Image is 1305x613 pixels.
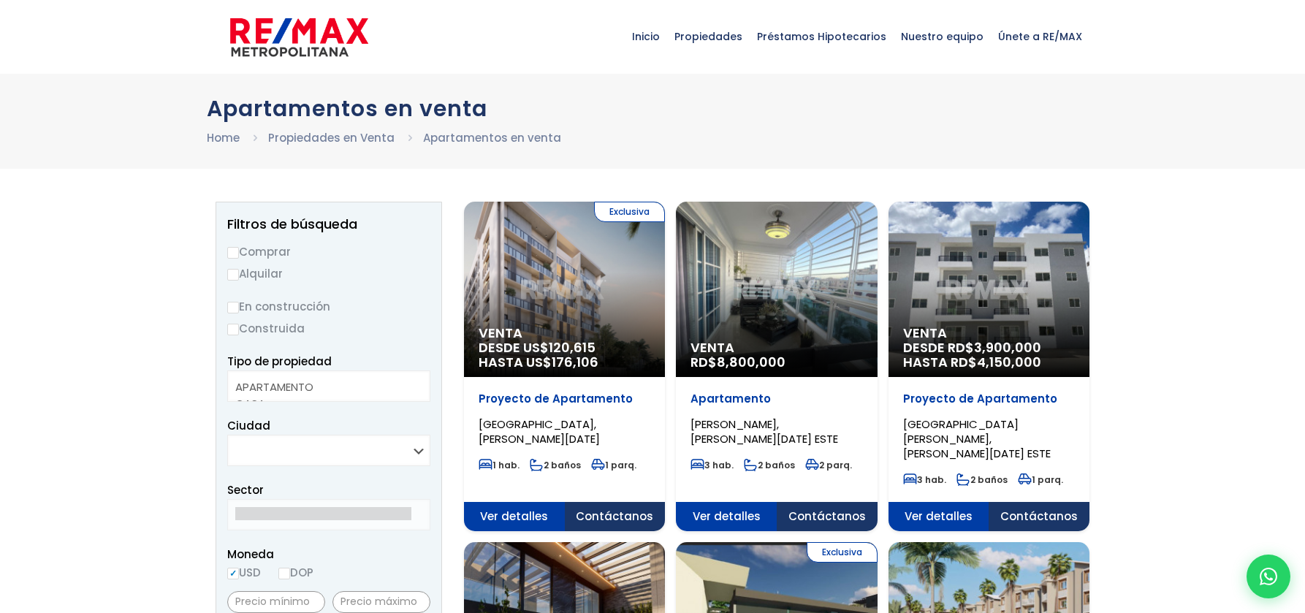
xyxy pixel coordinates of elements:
h2: Filtros de búsqueda [227,217,430,232]
span: Venta [479,326,650,340]
span: Tipo de propiedad [227,354,332,369]
span: 4,150,000 [977,353,1041,371]
option: CASA [235,395,411,412]
span: [GEOGRAPHIC_DATA][PERSON_NAME], [PERSON_NAME][DATE] ESTE [903,416,1051,461]
span: 3 hab. [690,459,734,471]
a: Venta RD$8,800,000 Apartamento [PERSON_NAME], [PERSON_NAME][DATE] ESTE 3 hab. 2 baños 2 parq. Ver... [676,202,877,531]
span: Venta [690,340,862,355]
span: 2 baños [530,459,581,471]
a: Propiedades en Venta [268,130,395,145]
span: 2 parq. [805,459,852,471]
span: Contáctanos [565,502,666,531]
a: Home [207,130,240,145]
input: Construida [227,324,239,335]
span: HASTA RD$ [903,355,1075,370]
label: USD [227,563,261,582]
span: DESDE RD$ [903,340,1075,370]
span: Contáctanos [777,502,878,531]
input: Alquilar [227,269,239,281]
img: remax-metropolitana-logo [230,15,368,59]
a: Exclusiva Venta DESDE US$120,615 HASTA US$176,106 Proyecto de Apartamento [GEOGRAPHIC_DATA], [PER... [464,202,665,531]
span: Ver detalles [889,502,989,531]
option: APARTAMENTO [235,378,411,395]
span: Ver detalles [676,502,777,531]
input: DOP [278,568,290,579]
span: 3,900,000 [974,338,1041,357]
span: Únete a RE/MAX [991,15,1089,58]
span: [PERSON_NAME], [PERSON_NAME][DATE] ESTE [690,416,838,446]
input: Precio máximo [332,591,430,613]
span: Exclusiva [594,202,665,222]
p: Proyecto de Apartamento [479,392,650,406]
span: Sector [227,482,264,498]
h1: Apartamentos en venta [207,96,1098,121]
span: 176,106 [552,353,598,371]
span: Moneda [227,545,430,563]
span: HASTA US$ [479,355,650,370]
label: En construcción [227,297,430,316]
span: 2 baños [956,473,1008,486]
span: 2 baños [744,459,795,471]
a: Venta DESDE RD$3,900,000 HASTA RD$4,150,000 Proyecto de Apartamento [GEOGRAPHIC_DATA][PERSON_NAME... [889,202,1089,531]
label: Alquilar [227,264,430,283]
span: Ver detalles [464,502,565,531]
span: RD$ [690,353,785,371]
label: DOP [278,563,313,582]
span: Inicio [625,15,667,58]
input: En construcción [227,302,239,313]
span: 3 hab. [903,473,946,486]
span: 120,615 [549,338,596,357]
span: Exclusiva [807,542,878,563]
input: Comprar [227,247,239,259]
p: Apartamento [690,392,862,406]
span: Venta [903,326,1075,340]
span: 1 parq. [1018,473,1063,486]
input: Precio mínimo [227,591,325,613]
span: 8,800,000 [717,353,785,371]
span: DESDE US$ [479,340,650,370]
p: Proyecto de Apartamento [903,392,1075,406]
span: 1 hab. [479,459,520,471]
span: Préstamos Hipotecarios [750,15,894,58]
span: Propiedades [667,15,750,58]
span: [GEOGRAPHIC_DATA], [PERSON_NAME][DATE] [479,416,600,446]
label: Construida [227,319,430,338]
span: 1 parq. [591,459,636,471]
span: Nuestro equipo [894,15,991,58]
span: Ciudad [227,418,270,433]
input: USD [227,568,239,579]
a: Apartamentos en venta [423,130,561,145]
span: Contáctanos [989,502,1089,531]
label: Comprar [227,243,430,261]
